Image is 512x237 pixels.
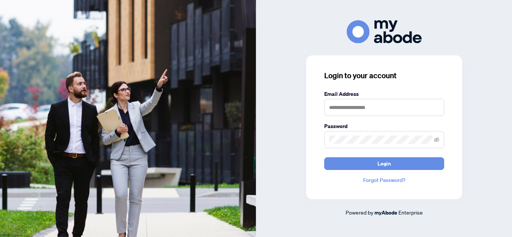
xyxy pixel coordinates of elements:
span: Enterprise [398,209,423,216]
span: Powered by [346,209,373,216]
a: Forgot Password? [324,176,444,184]
label: Email Address [324,90,444,98]
span: eye-invisible [434,137,439,142]
button: Login [324,157,444,170]
img: ma-logo [347,20,422,43]
h3: Login to your account [324,70,444,81]
label: Password [324,122,444,130]
span: Login [377,158,391,170]
a: myAbode [374,209,397,217]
